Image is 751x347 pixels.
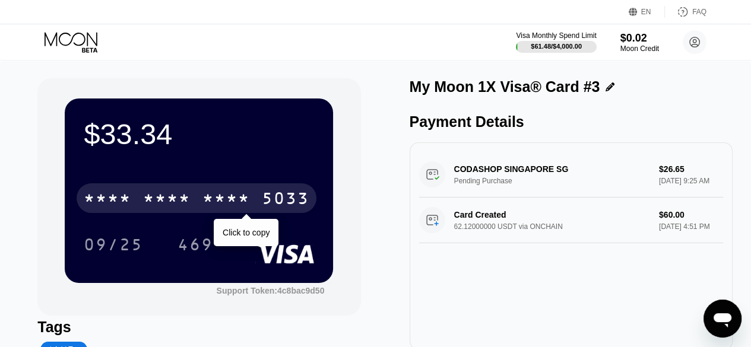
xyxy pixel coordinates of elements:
div: Support Token:4c8bac9d50 [217,286,325,295]
div: 09/25 [75,230,152,259]
div: Visa Monthly Spend Limit [516,31,596,40]
div: 09/25 [84,237,143,256]
div: Moon Credit [620,44,659,53]
div: EN [629,6,665,18]
div: Tags [37,319,360,336]
div: Payment Details [410,113,733,130]
div: $33.34 [84,117,314,151]
div: $61.48 / $4,000.00 [531,43,582,50]
div: $0.02 [620,32,659,44]
div: 469 [169,230,222,259]
div: FAQ [665,6,706,18]
div: $0.02Moon Credit [620,32,659,53]
div: 469 [178,237,213,256]
div: My Moon 1X Visa® Card #3 [410,78,600,95]
iframe: Button to launch messaging window [704,300,742,338]
div: Visa Monthly Spend Limit$61.48/$4,000.00 [516,31,596,53]
div: EN [641,8,651,16]
div: FAQ [692,8,706,16]
div: Support Token: 4c8bac9d50 [217,286,325,295]
div: Click to copy [223,228,270,237]
div: 5033 [262,190,309,209]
